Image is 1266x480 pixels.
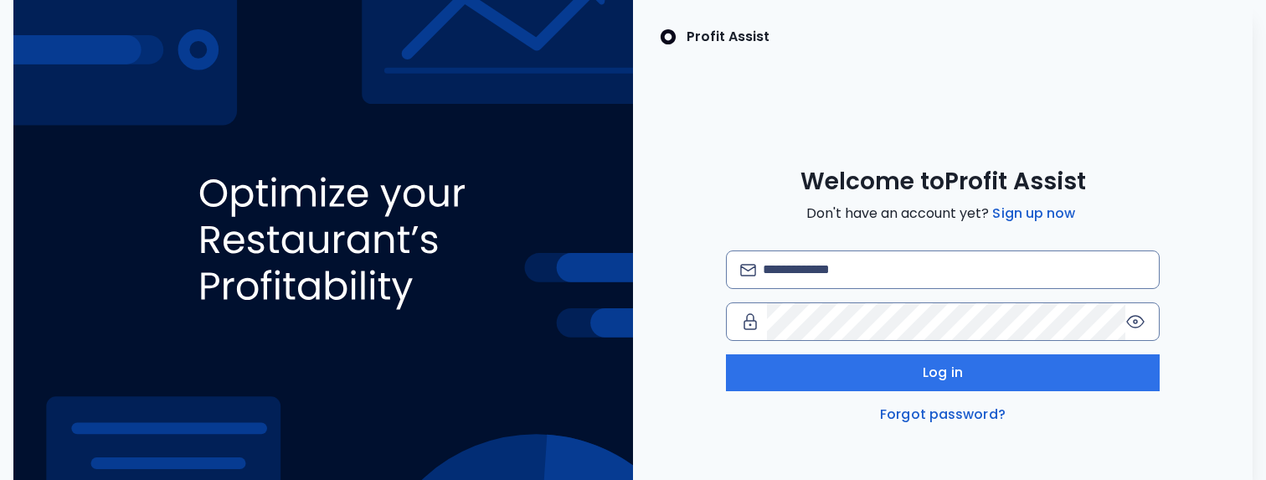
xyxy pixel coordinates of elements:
[923,363,963,383] span: Log in
[740,264,756,276] img: email
[806,204,1078,224] span: Don't have an account yet?
[726,354,1160,391] button: Log in
[989,204,1078,224] a: Sign up now
[877,405,1009,425] a: Forgot password?
[660,27,677,47] img: SpotOn Logo
[687,27,769,47] p: Profit Assist
[800,167,1086,197] span: Welcome to Profit Assist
